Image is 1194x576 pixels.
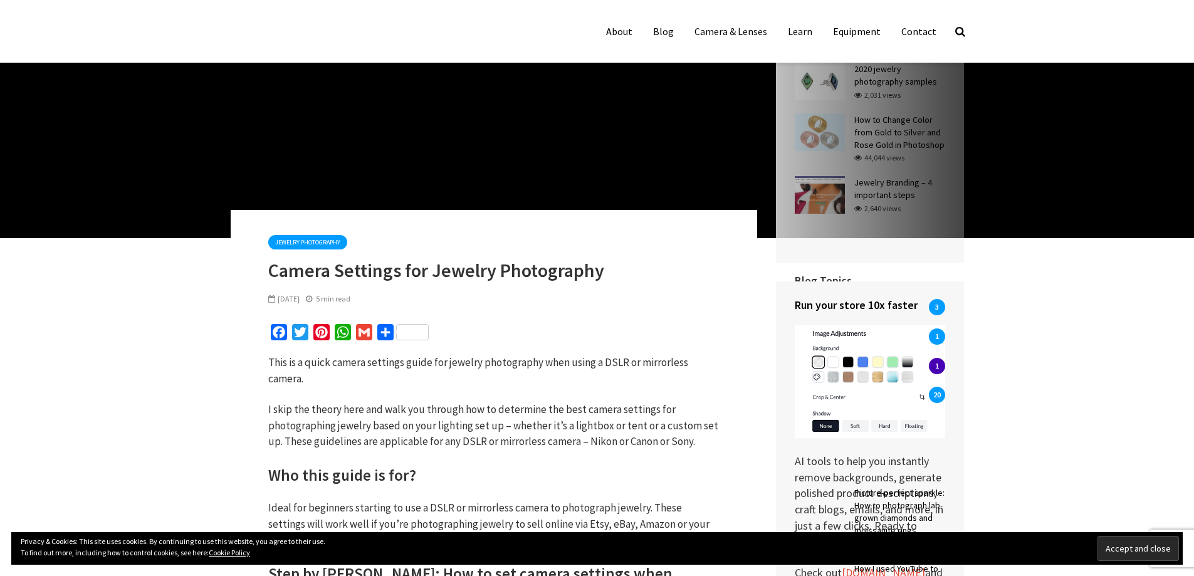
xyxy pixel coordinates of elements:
[597,19,642,44] a: About
[795,325,945,550] p: AI tools to help you instantly remove backgrounds, generate polished product descriptions, craft ...
[929,387,945,403] span: 20
[375,324,431,345] a: Share
[929,358,945,374] span: 1
[268,402,720,450] p: I skip the theory here and walk you through how to determine the best camera settings for photogr...
[1097,536,1179,561] input: Accept and close
[795,297,945,313] h4: Run your store 10x faster
[268,500,720,548] p: Ideal for beginners starting to use a DSLR or mirrorless camera to photograph jewelry. These sett...
[929,299,945,315] span: 3
[290,324,311,345] a: Twitter
[268,355,720,387] p: This is a quick camera settings guide for jewelry photography when using a DSLR or mirrorless cam...
[268,235,347,249] a: Jewelry Photography
[824,19,890,44] a: Equipment
[644,19,683,44] a: Blog
[268,465,416,485] strong: Who this guide is for?
[778,19,822,44] a: Learn
[11,532,1183,565] div: Privacy & Cookies: This site uses cookies. By continuing to use this website, you agree to their ...
[332,324,353,345] a: WhatsApp
[685,19,777,44] a: Camera & Lenses
[353,324,375,345] a: Gmail
[929,328,945,345] span: 1
[268,259,720,281] h1: Camera Settings for Jewelry Photography
[892,19,946,44] a: Contact
[268,294,300,303] span: [DATE]
[311,324,332,345] a: Pinterest
[854,487,945,536] a: Picture-perfect sparkle: How to photograph lab-grown diamonds and moissanite rings
[306,293,350,305] div: 5 min read
[268,324,290,345] a: Facebook
[209,548,250,557] a: Cookie Policy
